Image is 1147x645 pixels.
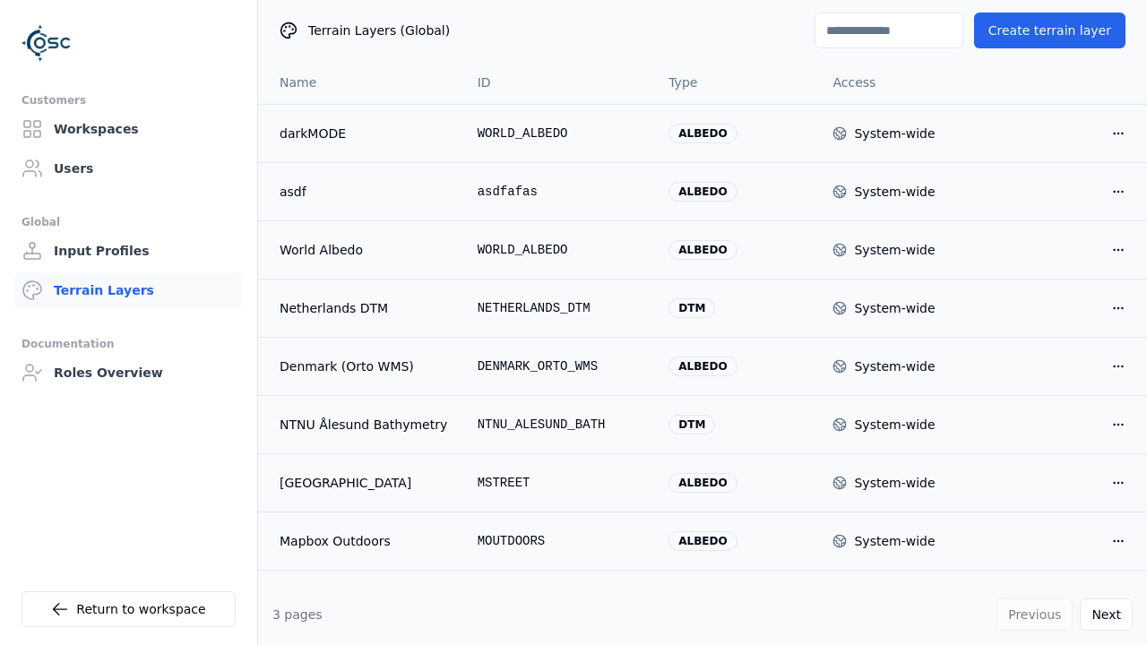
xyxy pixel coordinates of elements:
a: Mapbox Outdoors [280,532,449,550]
a: [GEOGRAPHIC_DATA] [280,474,449,492]
div: asdfafas [478,183,641,201]
div: WORLD_ALBEDO [478,241,641,259]
a: NTNU Ålesund Bathymetry [280,416,449,434]
div: DENMARK_ORTO_WMS [478,357,641,375]
div: Global [22,211,236,233]
a: Users [14,150,243,186]
div: System-wide [854,416,935,434]
div: System-wide [854,299,935,317]
div: dtm [668,298,715,318]
div: albedo [668,473,737,493]
div: NETHERLANDS_DTM [478,299,641,317]
div: System-wide [854,474,935,492]
div: System-wide [854,241,935,259]
span: Terrain Layers (Global) [308,21,450,39]
div: albedo [668,531,737,551]
div: albedo [668,124,737,143]
div: System-wide [854,125,935,142]
div: System-wide [854,183,935,201]
span: 3 pages [272,607,323,622]
div: WORLD_ALBEDO [478,125,641,142]
a: Denmark (Orto WMS) [280,357,449,375]
div: albedo [668,240,737,260]
div: NTNU_ALESUND_BATH [478,416,641,434]
button: Next [1080,598,1133,631]
a: World Albedo [280,241,449,259]
div: MOUTDOORS [478,532,641,550]
div: System-wide [854,357,935,375]
a: Netherlands DTM [280,299,449,317]
div: dtm [668,415,715,434]
a: Workspaces [14,111,243,147]
img: Logo [22,18,72,68]
th: Access [818,61,982,104]
a: asdf [280,183,449,201]
div: MSTREET [478,474,641,492]
div: albedo [668,357,737,376]
a: Terrain Layers [14,272,243,308]
th: Type [654,61,818,104]
div: System-wide [854,532,935,550]
button: Create terrain layer [974,13,1125,48]
div: Documentation [22,333,236,355]
th: Name [258,61,463,104]
a: darkMODE [280,125,449,142]
a: Input Profiles [14,233,243,269]
div: albedo [668,182,737,202]
a: Return to workspace [22,591,236,627]
div: Customers [22,90,236,111]
a: Roles Overview [14,355,243,391]
th: ID [463,61,655,104]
